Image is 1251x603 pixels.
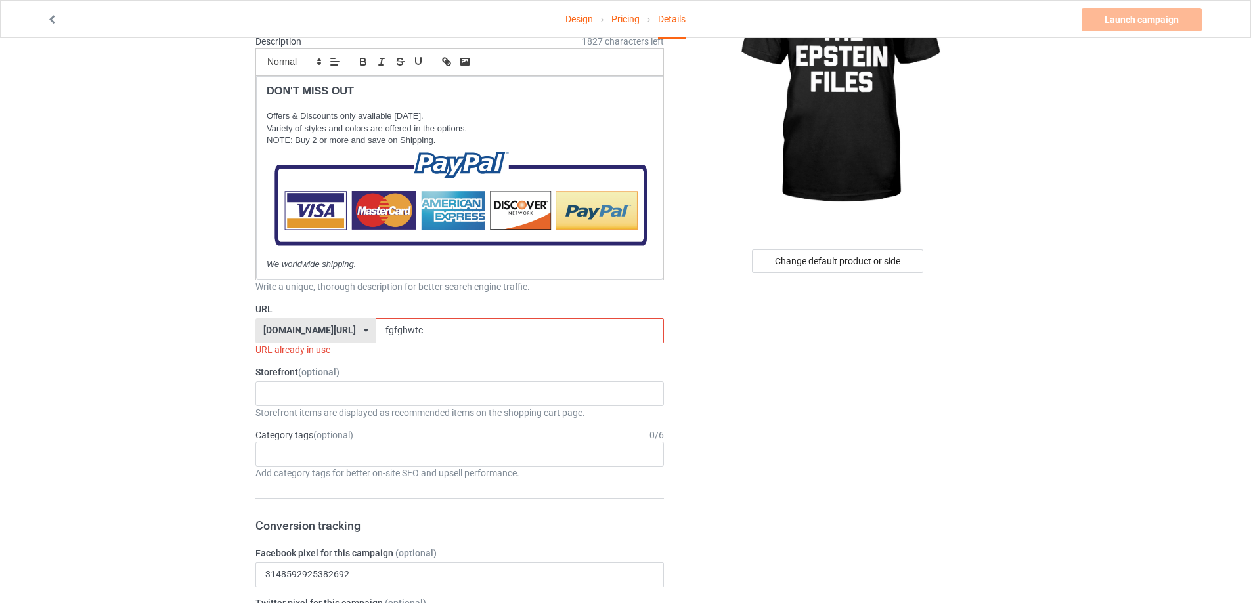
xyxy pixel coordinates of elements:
div: Details [658,1,686,39]
p: Variety of styles and colors are offered in the options. [267,123,653,135]
img: 627db19e31ea56e4.png [267,147,653,255]
div: 0 / 6 [649,428,664,442]
div: Storefront items are displayed as recommended items on the shopping cart page. [255,406,664,419]
span: (optional) [395,548,437,558]
p: Offers & Discounts only available [DATE]. [267,110,653,123]
div: Add category tags for better on-site SEO and upsell performance. [255,467,664,480]
p: NOTE: Buy 2 or more and save on Shipping. [267,135,653,147]
div: [DOMAIN_NAME][URL] [263,325,356,335]
a: Design [565,1,593,37]
label: Category tags [255,428,353,442]
label: Facebook pixel for this campaign [255,547,664,560]
span: (optional) [313,430,353,440]
div: Change default product or side [752,249,923,273]
strong: DON'T MISS OUT [267,85,354,96]
a: Pricing [611,1,640,37]
div: Write a unique, thorough description for better search engine traffic. [255,280,664,293]
label: Storefront [255,365,664,379]
span: (optional) [298,367,340,377]
span: 1827 characters left [582,35,664,48]
label: URL [255,302,664,316]
h3: Conversion tracking [255,518,664,533]
label: Description [255,36,301,47]
div: URL already in use [255,343,664,356]
em: We worldwide shipping. [267,259,356,269]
